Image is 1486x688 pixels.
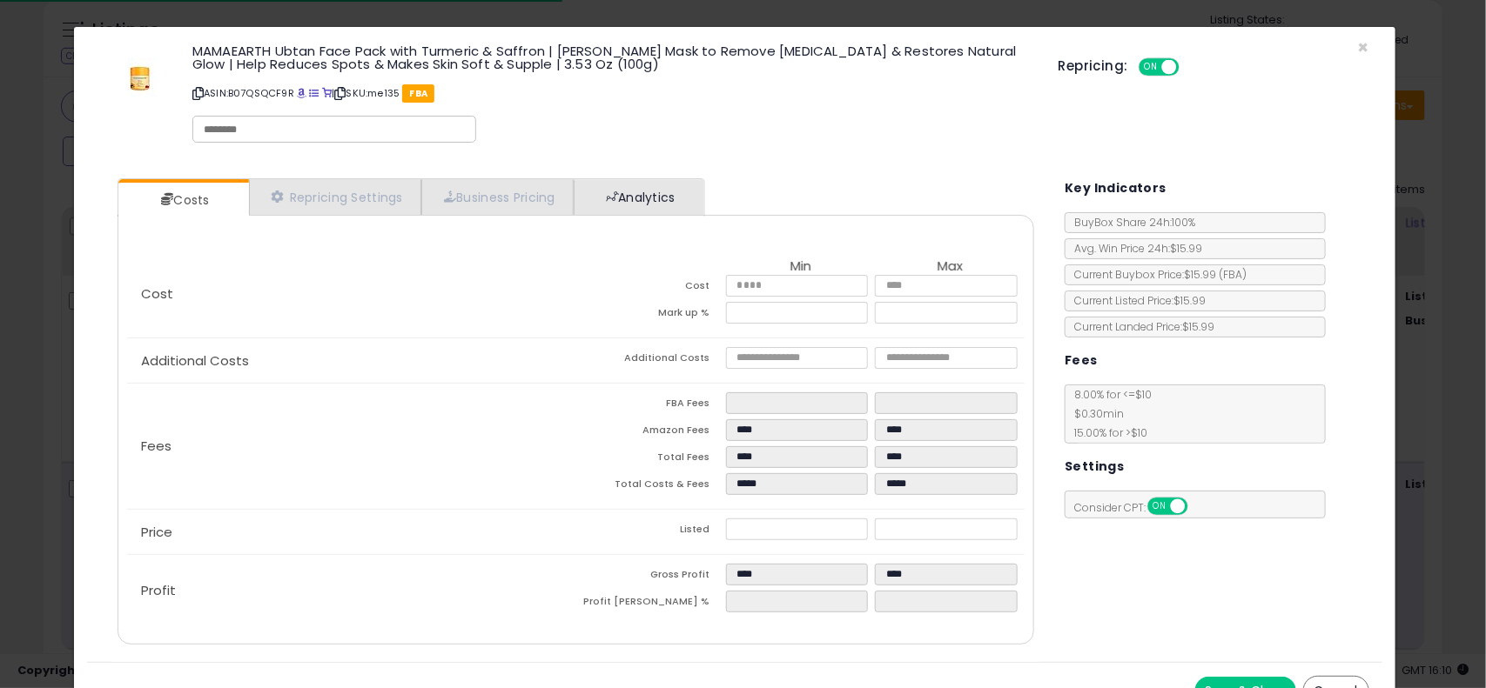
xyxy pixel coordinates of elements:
a: Analytics [574,179,703,215]
span: BuyBox Share 24h: 100% [1066,215,1195,230]
a: Business Pricing [421,179,574,215]
a: Costs [118,183,247,217]
td: Gross Profit [576,564,726,591]
span: $15.99 [1184,267,1247,282]
span: 15.00 % for > $10 [1066,425,1147,440]
span: OFF [1176,60,1204,75]
a: BuyBox page [297,86,306,100]
a: Your listing only [322,86,332,100]
span: Avg. Win Price 24h: $15.99 [1066,241,1202,256]
p: Profit [127,584,575,598]
span: FBA [402,84,434,103]
h5: Key Indicators [1065,177,1167,199]
span: OFF [1186,499,1214,514]
span: ON [1140,60,1162,75]
td: Total Fees [576,446,726,473]
a: Repricing Settings [249,179,421,215]
p: Additional Costs [127,354,575,368]
h5: Settings [1065,456,1124,478]
p: Cost [127,287,575,301]
td: Additional Costs [576,347,726,374]
p: Fees [127,439,575,453]
h5: Fees [1065,350,1098,371]
td: Amazon Fees [576,419,726,446]
span: 8.00 % for <= $10 [1066,387,1152,440]
h3: MAMAEARTH Ubtan Face Pack with Turmeric & Saffron | [PERSON_NAME] Mask to Remove [MEDICAL_DATA] &... [192,44,1032,70]
td: Mark up % [576,302,726,329]
td: Cost [576,275,726,302]
span: × [1358,35,1369,60]
span: Consider CPT: [1066,500,1211,515]
img: 31vDq0sJoXL._SL60_.jpg [114,44,166,97]
span: ON [1149,499,1171,514]
p: Price [127,525,575,539]
td: Total Costs & Fees [576,473,726,500]
span: ( FBA ) [1219,267,1247,282]
h5: Repricing: [1059,59,1128,73]
span: Current Landed Price: $15.99 [1066,319,1214,334]
span: Current Listed Price: $15.99 [1066,293,1206,308]
span: $0.30 min [1066,406,1124,421]
td: Listed [576,518,726,545]
td: FBA Fees [576,392,726,419]
th: Min [726,259,876,275]
span: Current Buybox Price: [1066,267,1247,282]
th: Max [875,259,1025,275]
td: Profit [PERSON_NAME] % [576,591,726,618]
p: ASIN: B07QSQCF9R | SKU: me135 [192,79,1032,107]
a: All offer listings [310,86,319,100]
